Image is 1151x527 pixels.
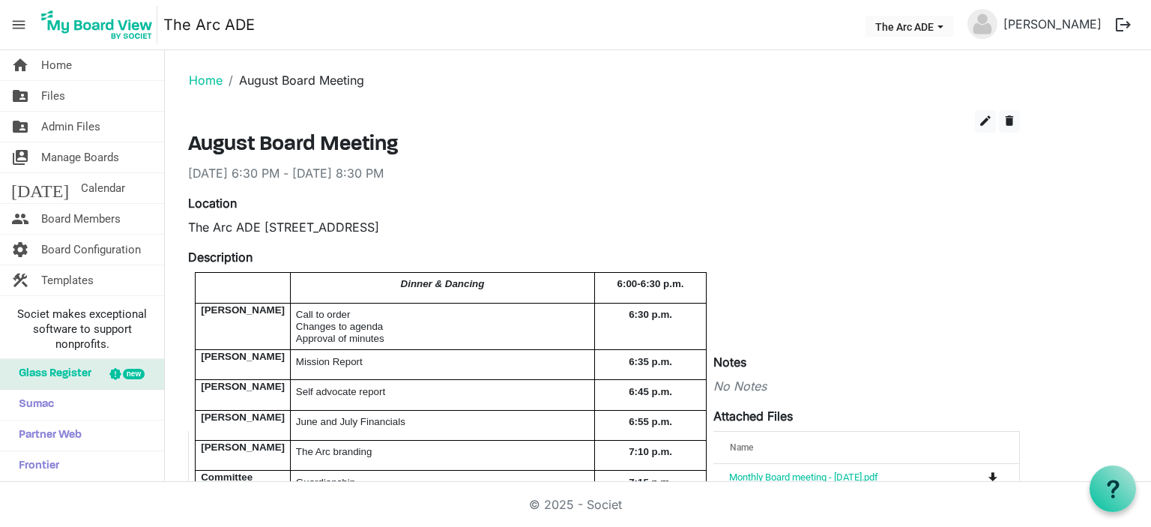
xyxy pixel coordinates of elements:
span: Home [41,50,72,80]
label: Attached Files [713,407,793,425]
span: settings [11,235,29,265]
span: [PERSON_NAME] [201,304,285,316]
span: 6:00-6:30 p.m. [617,278,684,289]
span: Sumac [11,390,54,420]
span: [PERSON_NAME] [201,351,285,362]
span: folder_shared [11,81,29,111]
img: no-profile-picture.svg [967,9,997,39]
span: Glass Register [11,359,91,389]
a: Monthly Board meeting - [DATE].pdf [729,472,878,483]
span: Frontier [11,451,59,481]
td: is Command column column header [925,464,1019,491]
div: No Notes [188,377,1020,395]
span: Changes to agenda [296,321,383,332]
span: June and July Financials [296,416,405,427]
span: 6:45 p.m. [629,386,672,397]
div: The Arc ADE [STREET_ADDRESS] [188,218,1020,236]
span: Admin Files [41,112,100,142]
span: construction [11,265,29,295]
a: The Arc ADE [163,10,255,40]
label: Notes [713,353,746,371]
button: edit [975,110,996,133]
a: © 2025 - Societ [529,497,622,512]
button: logout [1108,9,1139,40]
span: 6:35 p.m. [629,356,672,367]
span: [PERSON_NAME] [201,381,285,392]
span: 6:30 p.m. [629,309,672,320]
img: My Board View Logo [37,6,157,43]
span: menu [4,10,33,39]
span: folder_shared [11,112,29,142]
span: Calendar [81,173,125,203]
span: [PERSON_NAME] [201,412,285,423]
div: [DATE] 6:30 PM - [DATE] 8:30 PM [188,164,1020,182]
a: [PERSON_NAME] [997,9,1108,39]
button: Download [982,467,1003,488]
span: Societ makes exceptional software to support nonprofits. [7,307,157,352]
span: people [11,204,29,234]
span: [DATE] [11,173,69,203]
li: August Board Meeting [223,71,364,89]
span: Name [730,442,753,453]
span: Mission Report [296,356,363,367]
span: delete [1003,114,1016,127]
span: Templates [41,265,94,295]
span: Board Configuration [41,235,141,265]
span: Dinner & Dancing [401,278,485,289]
span: Call to order [296,309,351,320]
label: Location [188,194,237,212]
span: edit [979,114,992,127]
span: Approval of minutes [296,333,384,344]
span: switch_account [11,142,29,172]
span: 6:55 p.m. [629,416,672,427]
span: Files [41,81,65,111]
label: Description [188,248,253,266]
td: Monthly Board meeting - August 20, 2025.pdf is template cell column header Name [713,464,925,491]
span: home [11,50,29,80]
span: Board Members [41,204,121,234]
button: The Arc ADE dropdownbutton [865,16,953,37]
button: delete [999,110,1020,133]
span: Partner Web [11,421,82,451]
a: Home [189,73,223,88]
div: new [123,369,145,379]
span: Self advocate report [296,386,385,397]
a: My Board View Logo [37,6,163,43]
span: Manage Boards [41,142,119,172]
h3: August Board Meeting [188,133,1020,158]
